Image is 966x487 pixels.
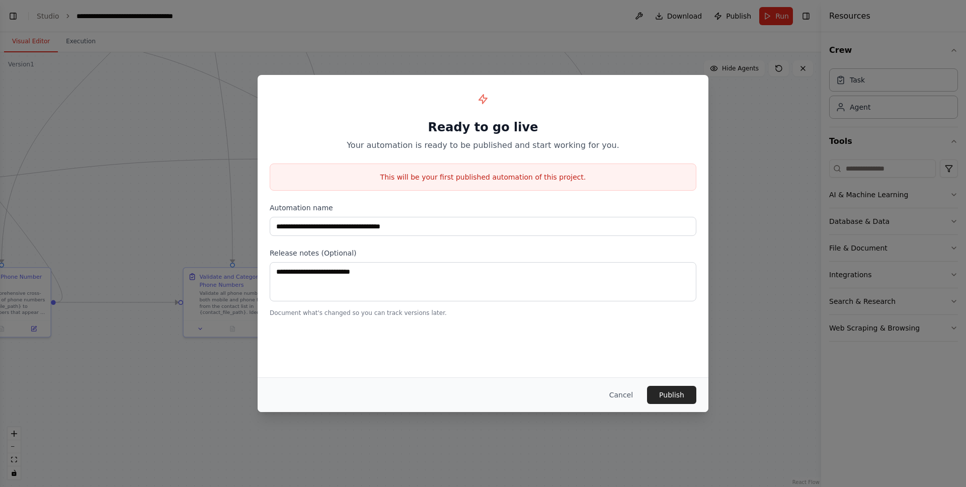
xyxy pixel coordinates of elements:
[270,172,696,182] p: This will be your first published automation of this project.
[270,248,696,258] label: Release notes (Optional)
[647,386,696,404] button: Publish
[270,309,696,317] p: Document what's changed so you can track versions later.
[270,119,696,135] h1: Ready to go live
[270,139,696,151] p: Your automation is ready to be published and start working for you.
[270,203,696,213] label: Automation name
[601,386,641,404] button: Cancel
